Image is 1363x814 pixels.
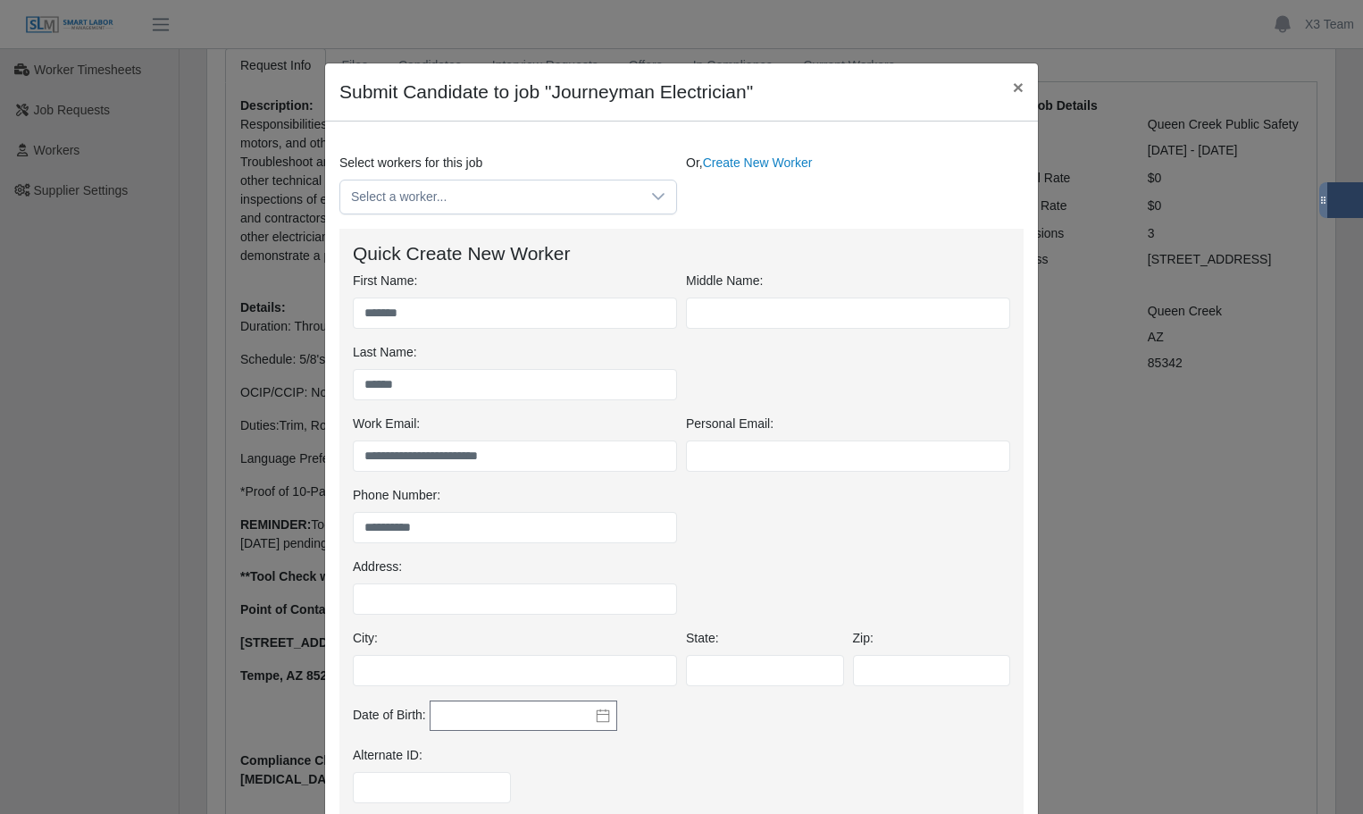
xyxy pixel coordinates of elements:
[681,154,1028,214] div: Or,
[1013,77,1024,97] span: ×
[340,180,640,214] span: Select a worker...
[353,746,422,765] label: Alternate ID:
[686,415,773,433] label: Personal Email:
[353,629,378,648] label: City:
[703,155,813,170] a: Create New Worker
[353,558,402,576] label: Address:
[14,14,666,195] body: Rich Text Area. Press ALT-0 for help.
[686,629,719,648] label: State:
[999,63,1038,111] button: Close
[339,78,753,106] h4: Submit Candidate to job "Journeyman Electrician"
[353,343,417,362] label: Last Name:
[353,272,417,290] label: First Name:
[339,154,482,172] label: Select workers for this job
[353,706,426,725] label: Date of Birth:
[686,272,763,290] label: Middle Name:
[353,242,1010,264] h4: Quick Create New Worker
[353,415,420,433] label: Work Email:
[853,629,874,648] label: Zip:
[353,486,440,505] label: Phone Number:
